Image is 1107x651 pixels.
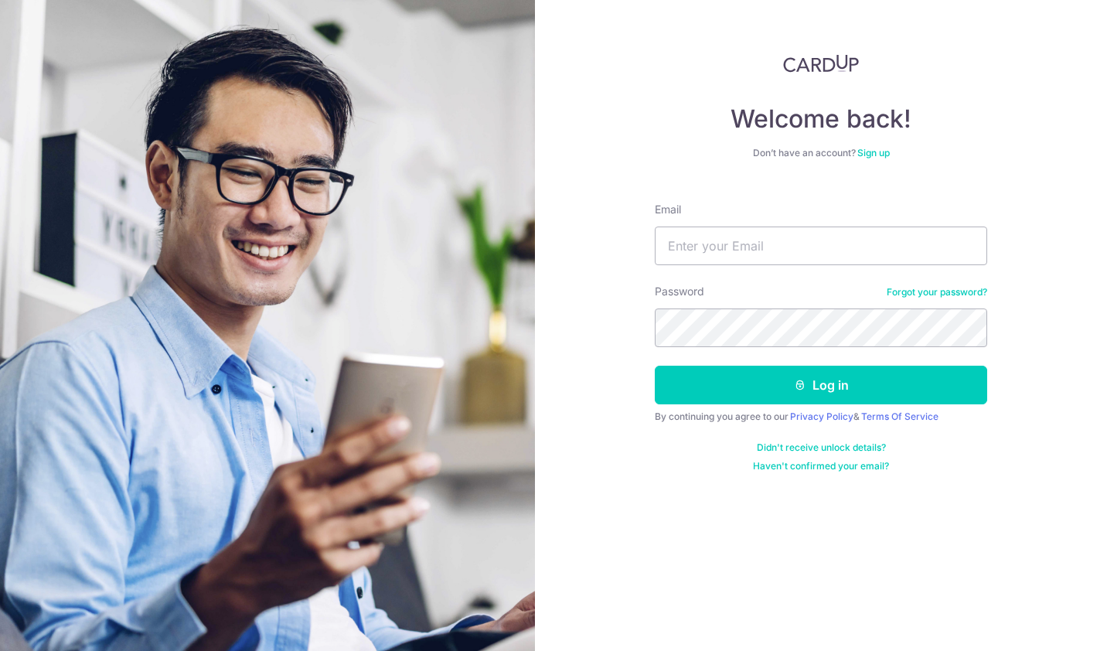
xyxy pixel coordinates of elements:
a: Privacy Policy [790,411,853,422]
label: Email [655,202,681,217]
label: Password [655,284,704,299]
input: Enter your Email [655,227,987,265]
div: By continuing you agree to our & [655,411,987,423]
a: Forgot your password? [887,286,987,298]
div: Don’t have an account? [655,147,987,159]
a: Didn't receive unlock details? [757,441,886,454]
img: CardUp Logo [783,54,859,73]
a: Haven't confirmed your email? [753,460,889,472]
button: Log in [655,366,987,404]
a: Terms Of Service [861,411,938,422]
a: Sign up [857,147,890,158]
h4: Welcome back! [655,104,987,135]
